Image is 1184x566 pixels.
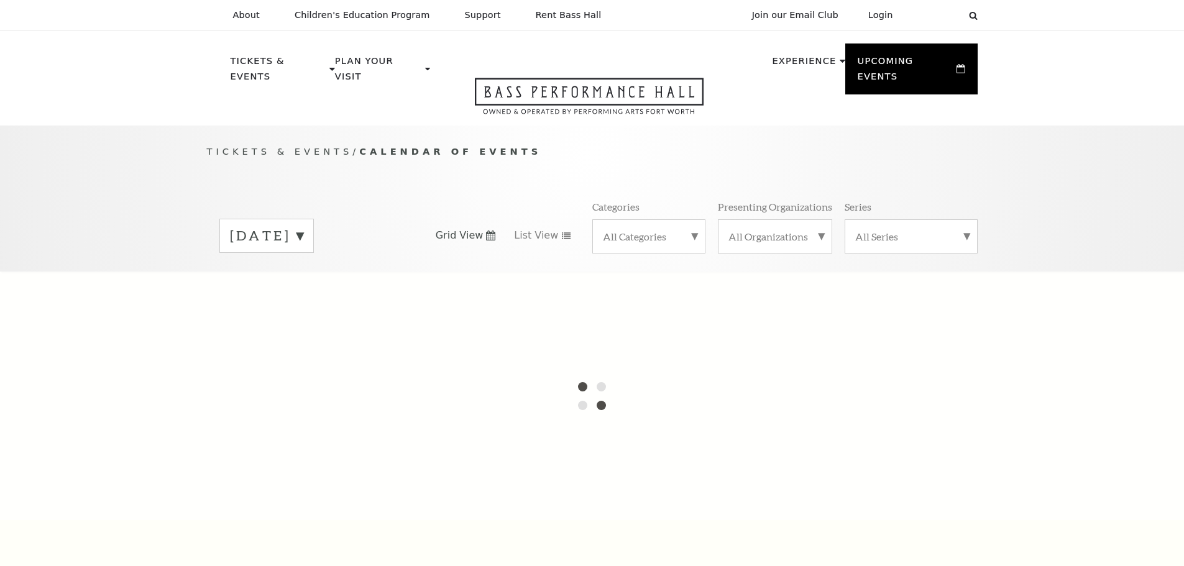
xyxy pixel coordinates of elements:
[230,226,303,245] label: [DATE]
[603,230,695,243] label: All Categories
[207,144,978,160] p: /
[855,230,967,243] label: All Series
[536,10,602,21] p: Rent Bass Hall
[592,200,640,213] p: Categories
[465,10,501,21] p: Support
[231,53,327,91] p: Tickets & Events
[845,200,871,213] p: Series
[858,53,954,91] p: Upcoming Events
[233,10,260,21] p: About
[295,10,430,21] p: Children's Education Program
[772,53,836,76] p: Experience
[207,146,353,157] span: Tickets & Events
[514,229,558,242] span: List View
[728,230,822,243] label: All Organizations
[436,229,484,242] span: Grid View
[718,200,832,213] p: Presenting Organizations
[335,53,422,91] p: Plan Your Visit
[913,9,957,21] select: Select:
[359,146,541,157] span: Calendar of Events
